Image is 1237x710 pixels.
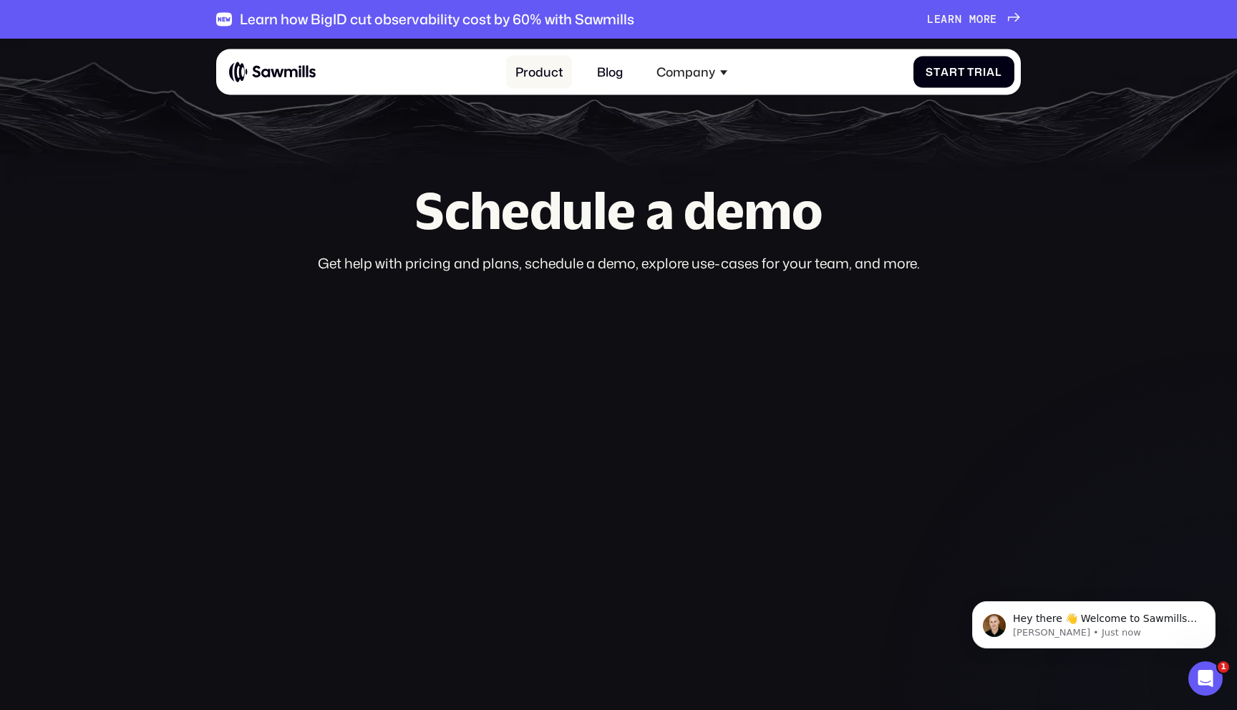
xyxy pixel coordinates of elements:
[990,13,997,26] span: e
[506,55,572,89] a: Product
[958,66,965,79] span: t
[1188,661,1223,696] iframe: Intercom live chat
[588,55,632,89] a: Blog
[986,66,995,79] span: a
[933,66,941,79] span: t
[216,254,1020,272] div: Get help with pricing and plans, schedule a demo, explore use-cases for your team, and more.
[984,13,991,26] span: r
[934,13,941,26] span: e
[927,13,934,26] span: L
[926,66,933,79] span: S
[941,66,949,79] span: a
[927,13,1021,26] a: Learnmore
[647,55,737,89] div: Company
[240,11,634,27] div: Learn how BigID cut observability cost by 60% with Sawmills
[969,13,976,26] span: m
[967,66,974,79] span: T
[216,185,1020,235] h1: Schedule a demo
[955,13,962,26] span: n
[983,66,986,79] span: i
[1218,661,1229,673] span: 1
[995,66,1002,79] span: l
[941,13,948,26] span: a
[951,571,1237,671] iframe: Intercom notifications message
[656,64,715,79] div: Company
[949,66,958,79] span: r
[976,13,984,26] span: o
[948,13,955,26] span: r
[974,66,983,79] span: r
[913,57,1014,88] a: StartTrial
